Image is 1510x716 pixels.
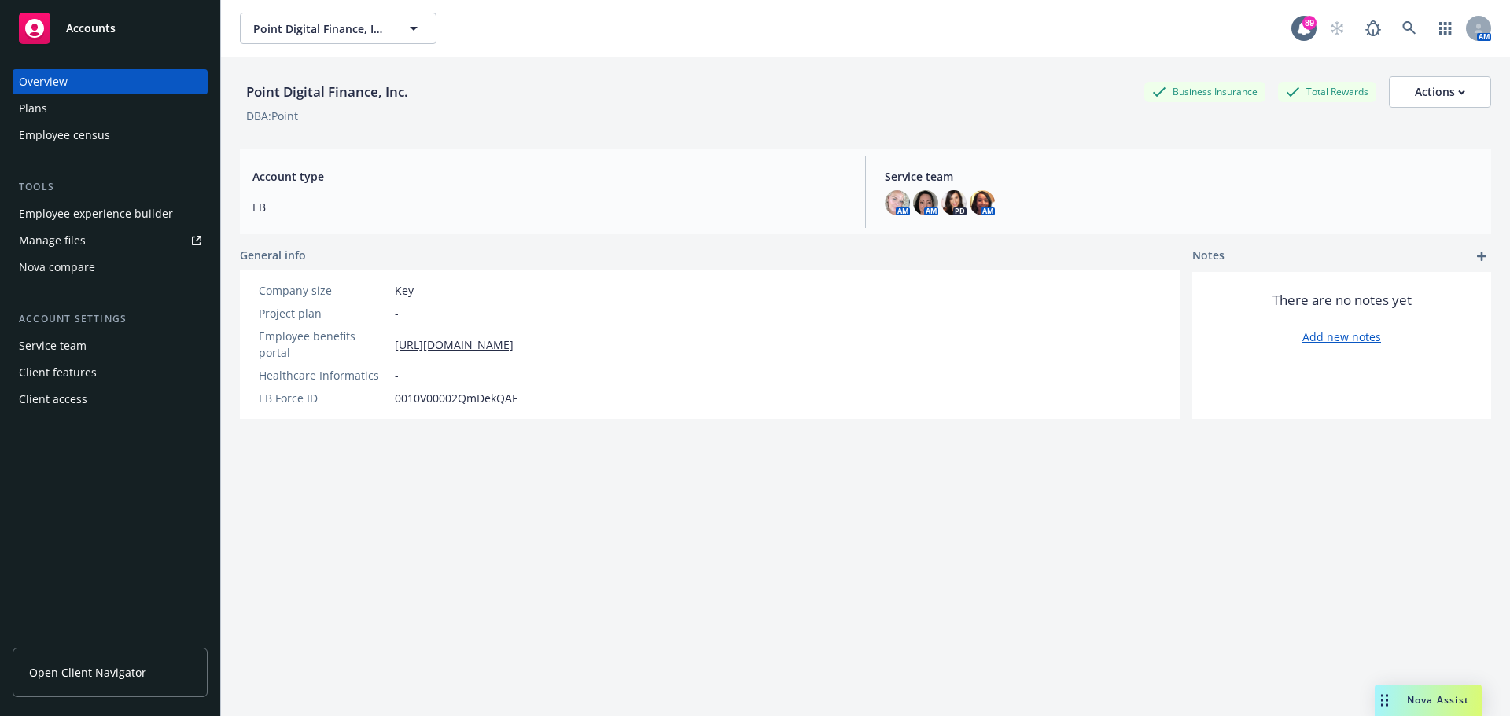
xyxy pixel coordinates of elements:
[13,96,208,121] a: Plans
[1192,247,1225,266] span: Notes
[13,123,208,148] a: Employee census
[13,6,208,50] a: Accounts
[19,360,97,385] div: Client features
[1394,13,1425,44] a: Search
[13,387,208,412] a: Client access
[1278,82,1376,101] div: Total Rewards
[253,20,389,37] span: Point Digital Finance, Inc.
[19,96,47,121] div: Plans
[1407,693,1469,707] span: Nova Assist
[13,69,208,94] a: Overview
[246,108,298,124] div: DBA: Point
[240,82,414,102] div: Point Digital Finance, Inc.
[252,168,846,185] span: Account type
[395,282,414,299] span: Key
[13,255,208,280] a: Nova compare
[19,255,95,280] div: Nova compare
[259,367,389,384] div: Healthcare Informatics
[19,333,87,358] div: Service team
[19,228,86,253] div: Manage files
[1389,76,1491,108] button: Actions
[66,22,116,35] span: Accounts
[19,123,110,148] div: Employee census
[259,390,389,406] div: EB Force ID
[1321,13,1353,44] a: Start snowing
[1375,685,1482,716] button: Nova Assist
[1302,16,1317,30] div: 89
[240,247,306,263] span: General info
[941,190,967,215] img: photo
[395,390,517,406] span: 0010V00002QmDekQAF
[1302,329,1381,345] a: Add new notes
[395,305,399,321] span: -
[19,69,68,94] div: Overview
[1375,685,1394,716] div: Drag to move
[259,305,389,321] div: Project plan
[1472,247,1491,266] a: add
[259,282,389,299] div: Company size
[1272,291,1412,310] span: There are no notes yet
[19,201,173,226] div: Employee experience builder
[13,228,208,253] a: Manage files
[1430,13,1461,44] a: Switch app
[252,199,846,215] span: EB
[13,311,208,327] div: Account settings
[885,168,1479,185] span: Service team
[970,190,995,215] img: photo
[19,387,87,412] div: Client access
[395,336,514,353] a: [URL][DOMAIN_NAME]
[885,190,910,215] img: photo
[395,367,399,384] span: -
[1415,77,1465,107] div: Actions
[1144,82,1265,101] div: Business Insurance
[29,664,146,681] span: Open Client Navigator
[259,328,389,361] div: Employee benefits portal
[913,190,938,215] img: photo
[13,360,208,385] a: Client features
[1357,13,1389,44] a: Report a Bug
[13,201,208,226] a: Employee experience builder
[240,13,436,44] button: Point Digital Finance, Inc.
[13,179,208,195] div: Tools
[13,333,208,358] a: Service team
